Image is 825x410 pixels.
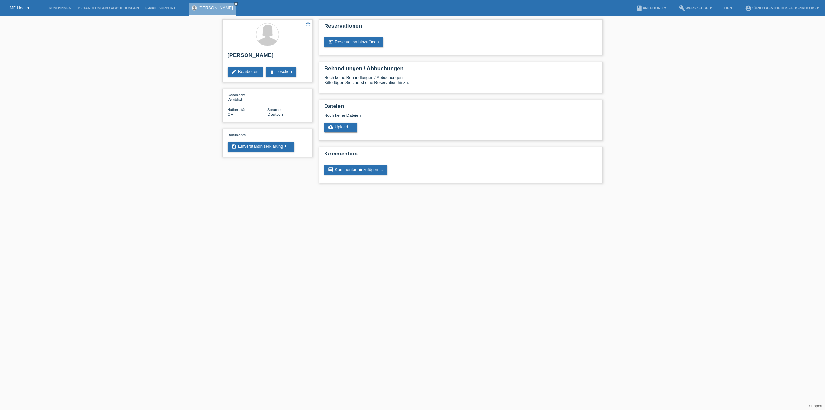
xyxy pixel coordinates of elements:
[324,113,521,118] div: Noch keine Dateien
[721,6,735,10] a: DE ▾
[231,69,237,74] i: edit
[328,39,333,45] i: post_add
[809,404,822,408] a: Support
[324,165,387,175] a: commentKommentar hinzufügen ...
[328,125,333,130] i: cloud_upload
[228,108,245,112] span: Nationalität
[324,65,597,75] h2: Behandlungen / Abbuchungen
[228,92,267,102] div: Weiblich
[305,21,311,28] a: star_border
[633,6,669,10] a: bookAnleitung ▾
[231,144,237,149] i: description
[636,5,643,12] i: book
[266,67,296,77] a: deleteLöschen
[228,142,294,152] a: descriptionEinverständniserklärungget_app
[228,112,234,117] span: Schweiz
[324,75,597,90] div: Noch keine Behandlungen / Abbuchungen Bitte fügen Sie zuerst eine Reservation hinzu.
[742,6,822,10] a: account_circleZürich Aesthetics - F. Ispikoudis ▾
[305,21,311,27] i: star_border
[324,151,597,160] h2: Kommentare
[267,112,283,117] span: Deutsch
[324,103,597,113] h2: Dateien
[324,37,383,47] a: post_addReservation hinzufügen
[228,93,245,97] span: Geschlecht
[74,6,142,10] a: Behandlungen / Abbuchungen
[269,69,275,74] i: delete
[283,144,288,149] i: get_app
[234,2,238,5] i: close
[234,2,238,6] a: close
[142,6,179,10] a: E-Mail Support
[45,6,74,10] a: Kund*innen
[324,123,357,132] a: cloud_uploadUpload ...
[267,108,281,112] span: Sprache
[676,6,715,10] a: buildWerkzeuge ▾
[324,23,597,33] h2: Reservationen
[10,5,29,10] a: MF Health
[228,133,246,137] span: Dokumente
[679,5,685,12] i: build
[199,5,233,10] a: [PERSON_NAME]
[328,167,333,172] i: comment
[228,52,307,62] h2: [PERSON_NAME]
[228,67,263,77] a: editBearbeiten
[745,5,752,12] i: account_circle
